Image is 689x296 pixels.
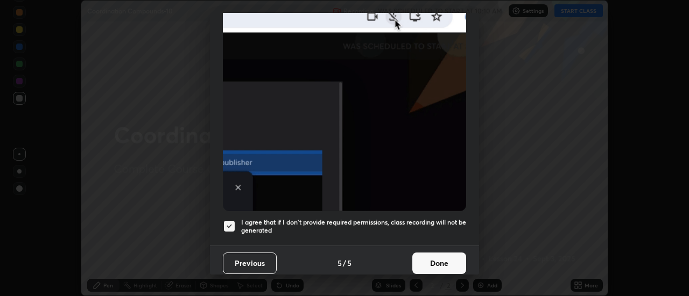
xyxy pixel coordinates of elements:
[223,252,277,274] button: Previous
[347,257,351,269] h4: 5
[343,257,346,269] h4: /
[338,257,342,269] h4: 5
[412,252,466,274] button: Done
[241,218,466,235] h5: I agree that if I don't provide required permissions, class recording will not be generated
